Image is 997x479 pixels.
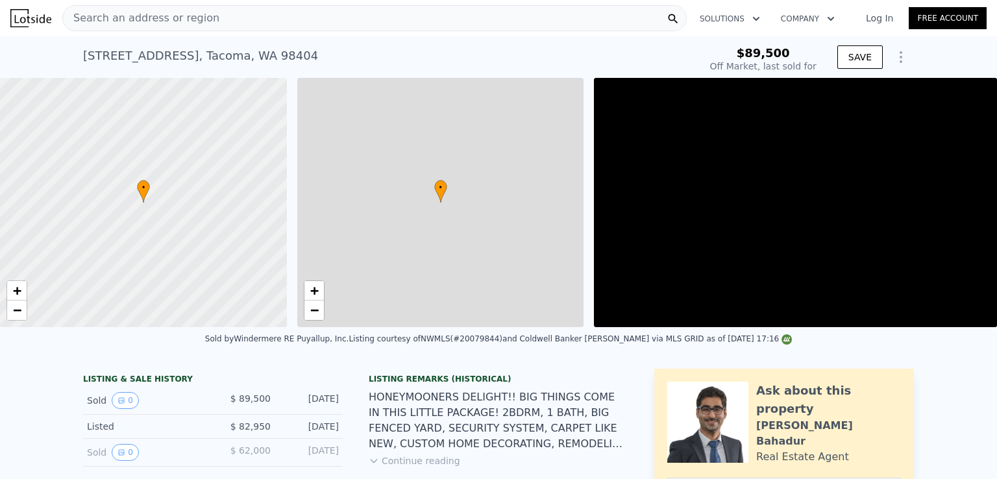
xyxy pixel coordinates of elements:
div: [DATE] [281,420,339,433]
button: Solutions [689,7,770,31]
a: Free Account [909,7,987,29]
span: $89,500 [737,46,790,60]
a: Zoom in [7,281,27,301]
div: HONEYMOONERS DELIGHT!! BIG THINGS COME IN THIS LITTLE PACKAGE! 2BDRM, 1 BATH, BIG FENCED YARD, SE... [369,389,628,452]
span: − [310,302,318,318]
span: $ 89,500 [230,393,271,404]
a: Zoom out [304,301,324,320]
div: LISTING & SALE HISTORY [83,374,343,387]
div: Listed [87,420,203,433]
a: Zoom in [304,281,324,301]
span: $ 62,000 [230,445,271,456]
div: Sold [87,392,203,409]
div: Map [594,78,997,327]
img: NWMLS Logo [782,334,792,345]
span: − [13,302,21,318]
div: Ask about this property [756,382,901,418]
div: Listing courtesy of NWMLS (#20079844) and Coldwell Banker [PERSON_NAME] via MLS GRID as of [DATE]... [349,334,792,343]
div: Listing Remarks (Historical) [369,374,628,384]
button: Company [770,7,845,31]
span: • [434,182,447,193]
span: + [13,282,21,299]
div: • [434,180,447,203]
div: • [137,180,150,203]
div: Sold by Windermere RE Puyallup, Inc . [205,334,349,343]
span: Search an address or region [63,10,219,26]
div: [DATE] [281,444,339,461]
img: Lotside [10,9,51,27]
span: + [310,282,318,299]
button: View historical data [112,444,139,461]
a: Log In [850,12,909,25]
div: [PERSON_NAME] Bahadur [756,418,901,449]
div: Real Estate Agent [756,449,849,465]
button: View historical data [112,392,139,409]
div: [DATE] [281,392,339,409]
button: Show Options [888,44,914,70]
span: • [137,182,150,193]
span: $ 82,950 [230,421,271,432]
a: Zoom out [7,301,27,320]
div: Off Market, last sold for [710,60,817,73]
button: Continue reading [369,454,460,467]
button: SAVE [837,45,883,69]
div: Sold [87,444,203,461]
div: Main Display [594,78,997,327]
div: [STREET_ADDRESS] , Tacoma , WA 98404 [83,47,318,65]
